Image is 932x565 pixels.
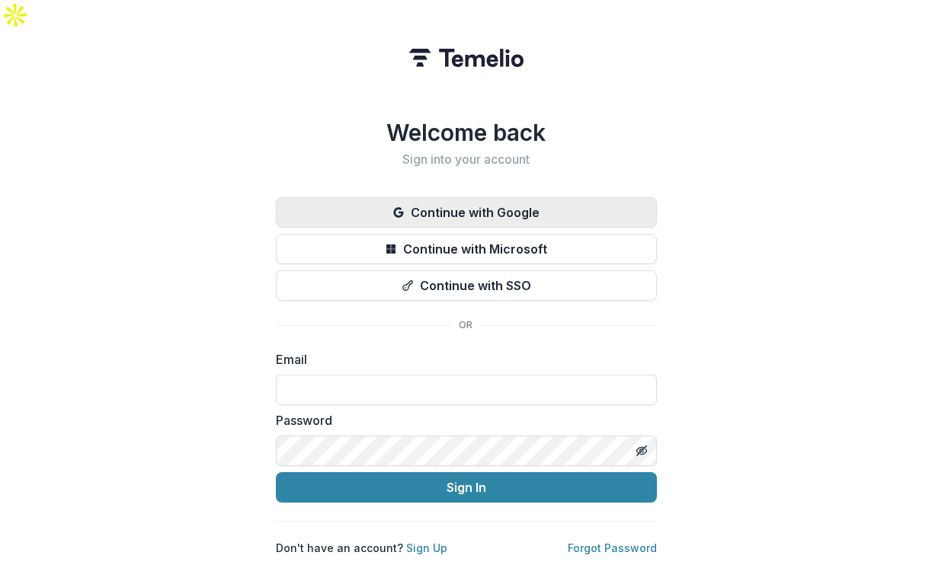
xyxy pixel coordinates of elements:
h2: Sign into your account [276,152,657,167]
img: Temelio [409,49,524,67]
a: Forgot Password [568,541,657,554]
button: Toggle password visibility [629,439,654,463]
a: Sign Up [406,541,447,554]
h1: Welcome back [276,119,657,146]
label: Email [276,350,648,369]
p: Don't have an account? [276,540,447,556]
button: Continue with Microsoft [276,234,657,264]
label: Password [276,411,648,429]
button: Continue with Google [276,197,657,228]
button: Sign In [276,472,657,503]
button: Continue with SSO [276,270,657,301]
